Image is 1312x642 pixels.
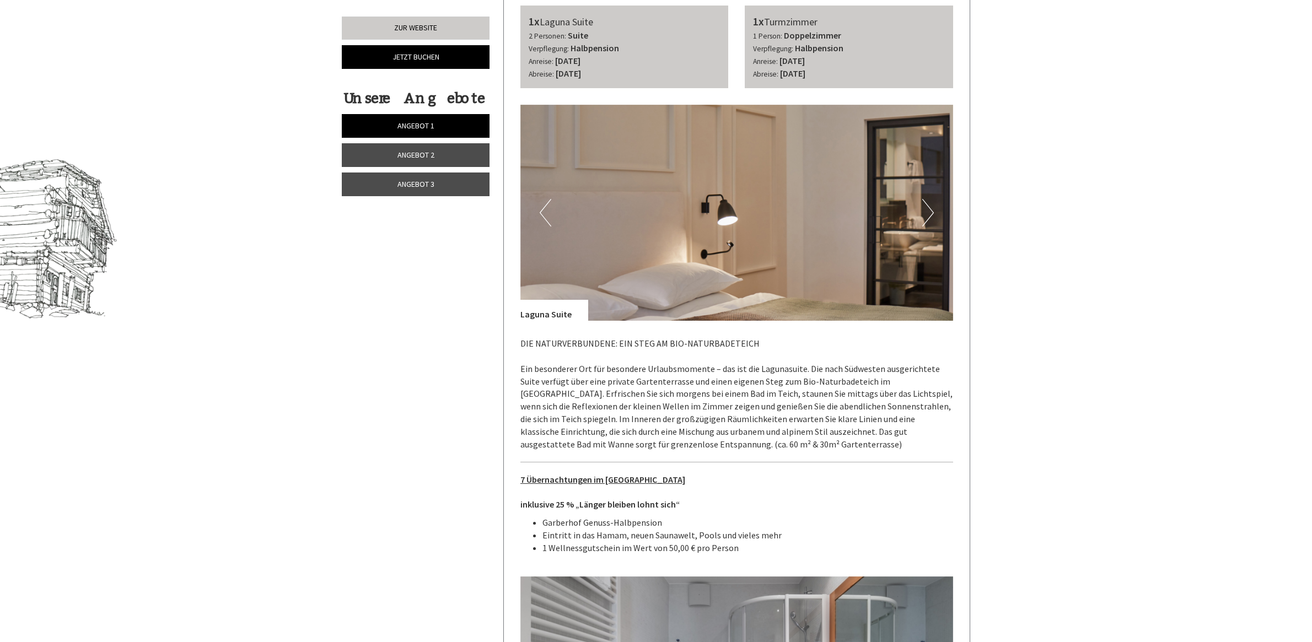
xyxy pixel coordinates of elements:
a: Jetzt buchen [342,45,490,69]
b: Halbpension [795,42,843,53]
div: Laguna Suite [520,300,588,321]
small: Anreise: [753,57,778,66]
div: Unsere Angebote [342,88,486,109]
small: Anreise: [529,57,553,66]
b: Doppelzimmer [784,30,841,41]
b: Suite [568,30,588,41]
span: Angebot 3 [397,179,434,189]
small: 2 Personen: [529,31,566,41]
b: Halbpension [571,42,619,53]
strong: inklusive 25 % „Länger bleiben lohnt sich“ [520,499,680,510]
li: Eintritt in das Hamam, neuen Saunawelt, Pools und vieles mehr [542,529,954,542]
small: Verpflegung: [529,44,569,53]
b: [DATE] [556,68,581,79]
u: 7 Übernachtungen im [GEOGRAPHIC_DATA] [520,474,685,485]
span: Angebot 2 [397,150,434,160]
div: Turmzimmer [753,14,945,30]
b: 1x [529,14,540,28]
button: Next [922,199,934,226]
li: 1 Wellnessgutschein im Wert von 50,00 € pro Person [542,542,954,554]
p: DIE NATURVERBUNDENE: EIN STEG AM BIO-NATURBADETEICH Ein besonderer Ort für besondere Urlaubsmomen... [520,337,954,451]
small: Abreise: [529,69,554,79]
b: 1x [753,14,764,28]
button: Previous [540,199,551,226]
img: image [520,105,953,321]
small: 1 Person: [753,31,782,41]
b: [DATE] [780,68,805,79]
b: [DATE] [779,55,805,66]
small: Abreise: [753,69,778,79]
li: Garberhof Genuss-Halbpension [542,516,954,529]
small: Verpflegung: [753,44,793,53]
a: Zur Website [342,17,490,40]
b: [DATE] [555,55,580,66]
div: Laguna Suite [529,14,720,30]
span: Angebot 1 [397,121,434,131]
